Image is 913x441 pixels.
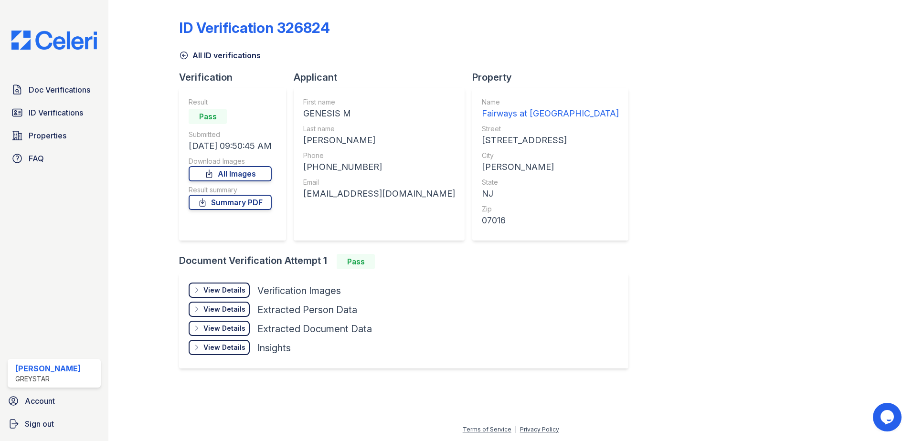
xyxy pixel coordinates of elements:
div: Result [189,97,272,107]
div: Email [303,178,455,187]
div: Document Verification Attempt 1 [179,254,636,269]
div: Street [482,124,619,134]
div: Verification [179,71,294,84]
a: Name Fairways at [GEOGRAPHIC_DATA] [482,97,619,120]
div: [DATE] 09:50:45 AM [189,139,272,153]
a: Privacy Policy [520,426,559,433]
div: Result summary [189,185,272,195]
div: View Details [203,304,245,314]
a: ID Verifications [8,103,101,122]
div: Extracted Person Data [257,303,357,316]
div: GENESIS M [303,107,455,120]
span: Doc Verifications [29,84,90,95]
div: ID Verification 326824 [179,19,330,36]
div: NJ [482,187,619,200]
a: Terms of Service [463,426,511,433]
img: CE_Logo_Blue-a8612792a0a2168367f1c8372b55b34899dd931a85d93a1a3d3e32e68fde9ad4.png [4,31,105,50]
span: FAQ [29,153,44,164]
div: Fairways at [GEOGRAPHIC_DATA] [482,107,619,120]
div: Verification Images [257,284,341,297]
div: Last name [303,124,455,134]
div: Phone [303,151,455,160]
iframe: chat widget [873,403,903,431]
a: Doc Verifications [8,80,101,99]
div: View Details [203,285,245,295]
div: [PERSON_NAME] [15,363,81,374]
a: Properties [8,126,101,145]
div: 07016 [482,214,619,227]
span: Account [25,395,55,407]
div: State [482,178,619,187]
a: All Images [189,166,272,181]
div: Pass [337,254,375,269]
div: Greystar [15,374,81,384]
div: City [482,151,619,160]
div: First name [303,97,455,107]
a: FAQ [8,149,101,168]
a: All ID verifications [179,50,261,61]
span: Properties [29,130,66,141]
div: Name [482,97,619,107]
span: Sign out [25,418,54,430]
div: Pass [189,109,227,124]
a: Account [4,391,105,410]
div: [PHONE_NUMBER] [303,160,455,174]
div: Property [472,71,636,84]
div: Insights [257,341,291,355]
a: Summary PDF [189,195,272,210]
a: Sign out [4,414,105,433]
span: ID Verifications [29,107,83,118]
div: Download Images [189,157,272,166]
div: View Details [203,324,245,333]
div: [PERSON_NAME] [303,134,455,147]
div: Applicant [294,71,472,84]
div: Submitted [189,130,272,139]
div: [STREET_ADDRESS] [482,134,619,147]
div: [PERSON_NAME] [482,160,619,174]
div: View Details [203,343,245,352]
div: Zip [482,204,619,214]
div: Extracted Document Data [257,322,372,336]
div: [EMAIL_ADDRESS][DOMAIN_NAME] [303,187,455,200]
div: | [515,426,517,433]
